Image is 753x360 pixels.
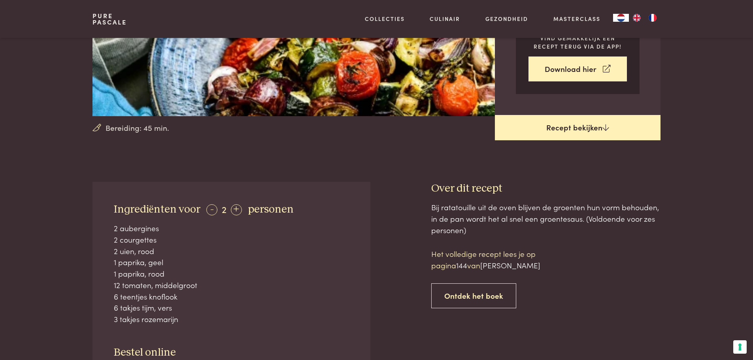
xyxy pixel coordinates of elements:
div: Language [613,14,629,22]
a: NL [613,14,629,22]
aside: Language selected: Nederlands [613,14,661,22]
div: + [231,204,242,215]
span: 144 [456,260,467,270]
a: Recept bekijken [495,115,661,140]
span: 2 [222,202,226,215]
a: Gezondheid [485,15,528,23]
a: Culinair [430,15,460,23]
div: - [206,204,217,215]
span: personen [248,204,294,215]
a: Ontdek het boek [431,283,516,308]
div: 2 courgettes [114,234,349,245]
a: Masterclass [553,15,600,23]
span: Bereiding: 45 min. [106,122,169,134]
a: FR [645,14,661,22]
div: 12 tomaten, middelgroot [114,279,349,291]
div: 6 takjes tijm, vers [114,302,349,313]
a: Collecties [365,15,405,23]
div: 1 paprika, geel [114,256,349,268]
div: 1 paprika, rood [114,268,349,279]
h3: Over dit recept [431,182,661,196]
div: 3 takjes rozemarijn [114,313,349,325]
ul: Language list [629,14,661,22]
a: EN [629,14,645,22]
button: Uw voorkeuren voor toestemming voor trackingtechnologieën [733,340,747,354]
p: Het volledige recept lees je op pagina van [431,248,566,271]
a: PurePascale [92,13,127,25]
h3: Bestel online [114,346,349,360]
a: Download hier [528,57,627,81]
span: [PERSON_NAME] [480,260,540,270]
div: Bij ratatouille uit de oven blijven de groenten hun vorm behouden, in de pan wordt het al snel ee... [431,202,661,236]
span: Ingrediënten voor [114,204,200,215]
p: Vind gemakkelijk een recept terug via de app! [528,34,627,50]
div: 2 aubergines [114,222,349,234]
div: 6 teentjes knoflook [114,291,349,302]
div: 2 uien, rood [114,245,349,257]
